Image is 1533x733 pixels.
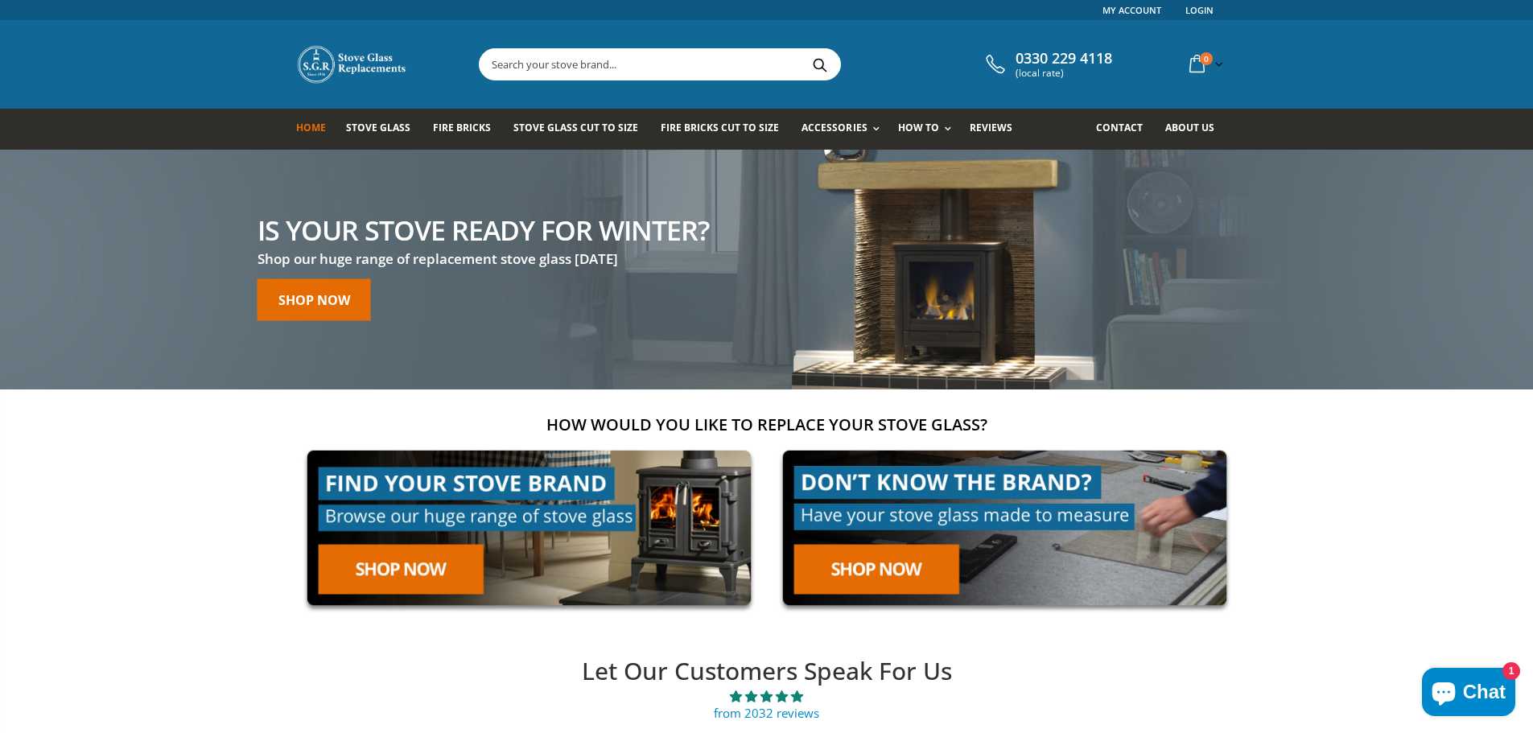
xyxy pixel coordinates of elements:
[982,50,1112,79] a: 0330 229 4118 (local rate)
[258,249,709,268] h3: Shop our huge range of replacement stove glass [DATE]
[433,109,503,150] a: Fire Bricks
[296,44,409,84] img: Stove Glass Replacement
[1016,68,1112,79] span: (local rate)
[802,109,887,150] a: Accessories
[296,439,762,617] img: find-your-brand-cta_9b334d5d-5c94-48ed-825f-d7972bbdebd0.jpg
[970,121,1012,134] span: Reviews
[1165,121,1214,134] span: About us
[970,109,1024,150] a: Reviews
[291,688,1243,722] a: 4.89 stars from 2032 reviews
[346,109,422,150] a: Stove Glass
[714,705,819,721] a: from 2032 reviews
[772,439,1238,617] img: made-to-measure-cta_2cd95ceb-d519-4648-b0cf-d2d338fdf11f.jpg
[1165,109,1226,150] a: About us
[296,414,1238,435] h2: How would you like to replace your stove glass?
[802,49,839,80] button: Search
[802,121,867,134] span: Accessories
[513,109,650,150] a: Stove Glass Cut To Size
[898,121,939,134] span: How To
[291,688,1243,705] span: 4.89 stars
[1417,668,1520,720] inbox-online-store-chat: Shopify online store chat
[513,121,638,134] span: Stove Glass Cut To Size
[346,121,410,134] span: Stove Glass
[291,655,1243,688] h2: Let Our Customers Speak For Us
[296,121,326,134] span: Home
[1016,50,1112,68] span: 0330 229 4118
[898,109,959,150] a: How To
[661,121,779,134] span: Fire Bricks Cut To Size
[433,121,491,134] span: Fire Bricks
[1200,52,1213,65] span: 0
[661,109,791,150] a: Fire Bricks Cut To Size
[258,216,709,243] h2: Is your stove ready for winter?
[258,278,371,320] a: Shop now
[1096,121,1143,134] span: Contact
[1183,48,1226,80] a: 0
[1096,109,1155,150] a: Contact
[296,109,338,150] a: Home
[480,49,1020,80] input: Search your stove brand...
